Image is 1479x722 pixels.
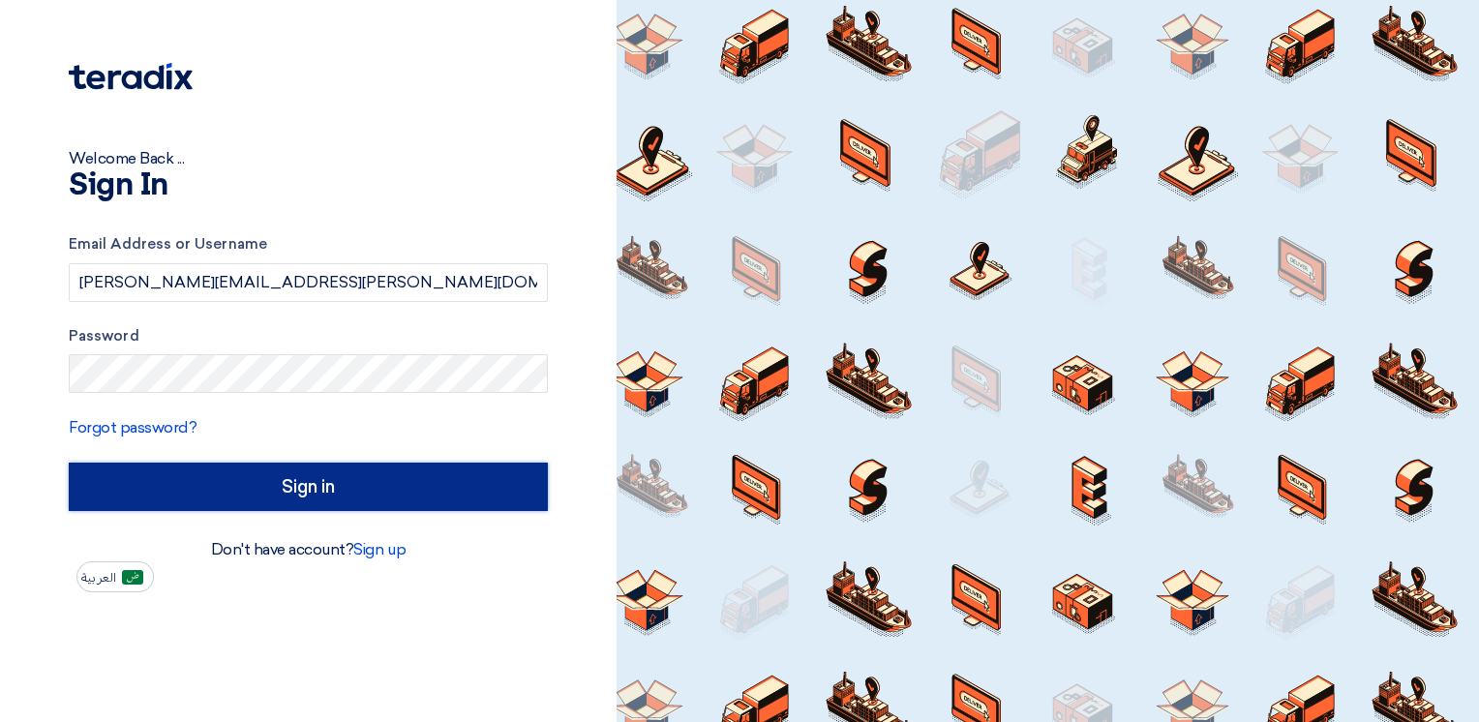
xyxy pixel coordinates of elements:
input: Enter your business email or username [69,263,548,302]
label: Password [69,325,548,347]
a: Sign up [353,540,406,558]
span: العربية [81,571,116,585]
input: Sign in [69,463,548,511]
div: Welcome Back ... [69,147,548,170]
img: Teradix logo [69,63,193,90]
a: Forgot password? [69,418,196,436]
h1: Sign In [69,170,548,201]
div: Don't have account? [69,538,548,561]
img: ar-AR.png [122,570,143,585]
label: Email Address or Username [69,233,548,256]
button: العربية [76,561,154,592]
